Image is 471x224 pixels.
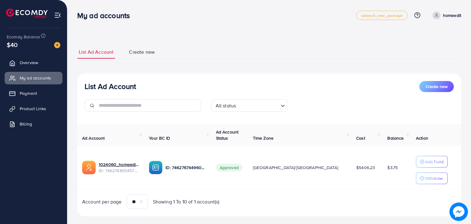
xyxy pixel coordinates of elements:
[216,164,242,172] span: Approved
[214,101,237,110] span: All status
[443,12,461,19] p: homeedit
[5,56,62,69] a: Overview
[5,118,62,130] a: Billing
[99,168,139,174] span: ID: 7462768554572742672
[211,99,288,112] div: Search for option
[99,161,139,168] a: 1024060_homeedit7_1737561213516
[79,48,114,56] span: List Ad Account
[419,81,454,92] button: Create new
[153,198,220,205] span: Showing 1 To 10 of 1 account(s)
[5,102,62,115] a: Product Links
[416,172,448,184] button: Withdraw
[5,72,62,84] a: My ad accounts
[425,83,448,90] span: Create new
[149,161,162,174] img: ic-ba-acc.ded83a64.svg
[82,161,96,174] img: ic-ads-acc.e4c84228.svg
[20,106,46,112] span: Product Links
[356,135,365,141] span: Cost
[356,11,408,20] a: adreach_new_package
[166,164,206,171] p: ID: 7462767449604177937
[7,40,18,49] span: $40
[7,34,40,40] span: Ecomdy Balance
[253,135,273,141] span: Time Zone
[82,135,105,141] span: Ad Account
[416,156,448,168] button: Add Fund
[54,12,61,19] img: menu
[425,175,443,182] p: Withdraw
[129,48,155,56] span: Create new
[6,9,48,18] img: logo
[356,164,375,171] span: $5406.23
[20,60,38,66] span: Overview
[5,87,62,99] a: Payment
[54,42,60,48] img: image
[85,82,136,91] h3: List Ad Account
[20,90,37,96] span: Payment
[20,121,32,127] span: Billing
[416,135,428,141] span: Action
[387,164,398,171] span: $3.75
[238,100,278,110] input: Search for option
[253,164,338,171] span: [GEOGRAPHIC_DATA]/[GEOGRAPHIC_DATA]
[449,203,468,221] img: image
[99,161,139,174] div: <span class='underline'>1024060_homeedit7_1737561213516</span></br>7462768554572742672
[425,158,444,165] p: Add Fund
[361,14,402,17] span: adreach_new_package
[430,11,461,19] a: homeedit
[82,198,122,205] span: Account per page
[387,135,404,141] span: Balance
[216,129,239,141] span: Ad Account Status
[20,75,51,81] span: My ad accounts
[149,135,170,141] span: Your BC ID
[77,11,135,20] h3: My ad accounts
